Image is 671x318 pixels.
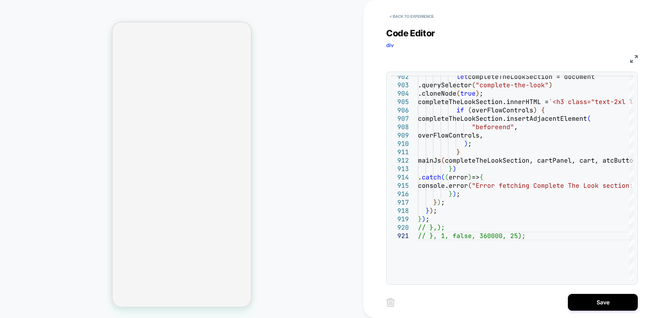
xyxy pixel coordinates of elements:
[456,89,460,97] span: (
[418,173,422,181] span: .
[418,215,422,223] span: }
[418,232,526,240] span: // }, 1, false, 360000, 25);
[468,106,472,114] span: (
[386,42,394,49] span: div
[568,294,638,311] button: Save
[441,173,445,181] span: (
[472,106,533,114] span: overFlowControls
[468,182,472,190] span: (
[422,173,441,181] span: catch
[630,55,638,63] img: fullscreen
[418,223,445,231] span: // },);
[472,123,514,131] span: "beforeend"
[549,81,553,89] span: )
[390,81,409,89] div: 903
[449,173,468,181] span: error
[464,140,468,148] span: )
[390,165,409,173] div: 913
[390,198,409,207] div: 917
[472,81,476,89] span: (
[390,190,409,198] div: 916
[418,131,483,139] span: overFlowControls,
[426,207,430,215] span: }
[390,148,409,156] div: 911
[390,207,409,215] div: 918
[445,156,637,164] span: completeTheLookSection, cartPanel, cart, atcButton
[472,173,479,181] span: =>
[390,182,409,190] div: 915
[386,298,395,307] img: delete
[418,81,472,89] span: .querySelector
[460,89,476,97] span: true
[390,223,409,232] div: 920
[541,106,545,114] span: {
[437,198,441,206] span: )
[422,215,426,223] span: )
[476,89,479,97] span: )
[453,190,456,198] span: )
[476,81,549,89] span: "complete-the-look"
[386,11,437,22] button: < Back to experience
[433,207,437,215] span: ;
[587,114,591,123] span: (
[514,123,518,131] span: ,
[418,182,468,190] span: console.error
[468,173,472,181] span: )
[386,28,435,38] span: Code Editor
[390,215,409,223] div: 919
[479,173,483,181] span: {
[433,198,437,206] span: }
[390,89,409,98] div: 904
[441,156,445,164] span: (
[426,215,430,223] span: ;
[533,106,537,114] span: )
[390,114,409,123] div: 907
[390,156,409,165] div: 912
[418,114,587,123] span: completeTheLookSection.insertAdjacentElement
[453,165,456,173] span: )
[449,165,453,173] span: }
[418,89,456,97] span: .cloneNode
[456,148,460,156] span: }
[390,98,409,106] div: 905
[456,106,464,114] span: if
[472,182,637,190] span: "Error fetching Complete The Look section:"
[390,106,409,114] div: 906
[390,123,409,131] div: 908
[441,198,445,206] span: ;
[479,89,483,97] span: ;
[468,140,472,148] span: ;
[418,98,549,106] span: completeTheLookSection.innerHTML =
[430,207,433,215] span: )
[456,190,460,198] span: ;
[390,140,409,148] div: 910
[390,232,409,240] div: 921
[449,190,453,198] span: }
[445,173,449,181] span: (
[390,173,409,182] div: 914
[418,156,441,164] span: mainJs
[390,131,409,140] div: 909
